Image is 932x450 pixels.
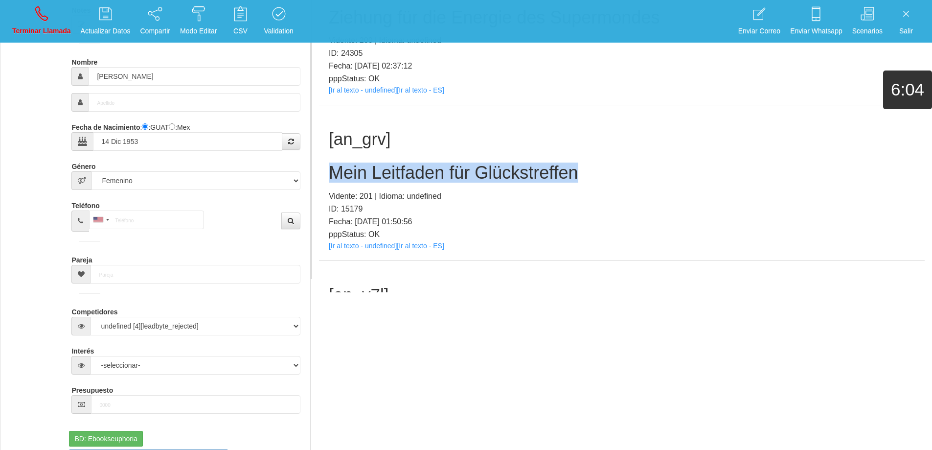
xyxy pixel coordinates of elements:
[71,119,140,132] label: Fecha de Nacimiento
[91,265,300,284] input: Pareja
[9,3,74,40] a: Terminar Llamada
[329,203,915,215] p: ID: 15179
[329,228,915,241] p: pppStatus: OK
[329,163,915,183] h2: Mein Leitfaden für Glückstreffen
[329,242,397,250] a: [Ir al texto - undefined]
[81,25,131,37] p: Actualizar Datos
[90,211,112,229] div: United States: +1
[329,47,915,60] p: ID: 24305
[71,343,94,356] label: Interés
[137,3,174,40] a: Compartir
[260,3,296,40] a: Validation
[71,54,97,67] label: Nombre
[89,93,300,112] input: Apellido
[329,60,915,72] p: Fecha: [DATE] 02:37:12
[329,285,915,305] h1: [an_v7l]
[89,67,300,86] input: Nombre
[849,3,886,40] a: Scenarios
[264,25,293,37] p: Validation
[140,25,170,37] p: Compartir
[735,3,784,40] a: Enviar Correo
[71,252,92,265] label: Pareja
[787,3,846,40] a: Enviar Whatsapp
[397,86,444,94] a: [Ir al texto - ES]
[71,382,113,395] label: Presupuesto
[790,25,842,37] p: Enviar Whatsapp
[223,3,257,40] a: CSV
[71,197,99,211] label: Teléfono
[71,304,117,317] label: Competidores
[329,86,397,94] a: [Ir al texto - undefined]
[329,215,915,228] p: Fecha: [DATE] 01:50:56
[892,25,920,37] p: Salir
[329,72,915,85] p: pppStatus: OK
[329,190,915,203] p: Vidente: 201 | Idioma: undefined
[12,25,71,37] p: Terminar Llamada
[852,25,883,37] p: Scenarios
[142,123,148,130] input: :Quechi GUAT
[329,130,915,149] h1: [an_grv]
[738,25,780,37] p: Enviar Correo
[883,80,932,99] h1: 6:04
[91,395,300,414] input: 0000
[169,123,175,130] input: :Yuca-Mex
[71,158,95,171] label: Género
[227,25,254,37] p: CSV
[180,25,217,37] p: Modo Editar
[77,3,134,40] a: Actualizar Datos
[89,211,204,229] input: Teléfono
[71,119,300,151] div: : :GUAT :Mex
[177,3,220,40] a: Modo Editar
[397,242,444,250] a: [Ir al texto - ES]
[889,3,923,40] a: Salir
